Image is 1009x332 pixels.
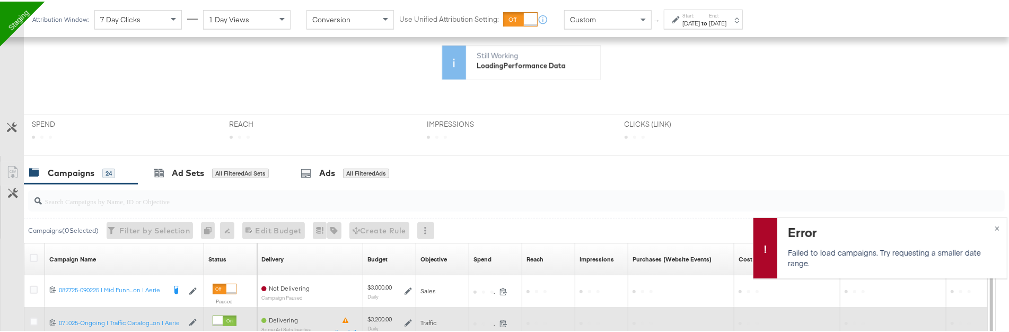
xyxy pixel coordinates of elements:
a: Reflects the ability of your Ad Campaign to achieve delivery based on ad states, schedule and bud... [261,254,284,262]
div: 082725-090225 | Mid Funn...on | Aerie [59,284,165,293]
a: 082725-090225 | Mid Funn...on | Aerie [59,284,165,295]
span: Conversion [312,13,350,23]
sub: Some Ad Sets Inactive [261,325,311,331]
span: Not Delivering [269,283,310,291]
span: Delivering [269,314,298,322]
div: Ads [319,165,335,178]
div: Campaigns ( 0 Selected) [28,224,99,234]
div: Campaign Name [49,254,96,262]
label: Start: [682,11,700,18]
span: ↑ [653,18,663,22]
strong: to [700,18,709,25]
span: Traffic [420,317,436,325]
div: Budget [367,254,388,262]
a: The average cost for each purchase tracked by your Custom Audience pixel on your website after pe... [739,254,840,262]
div: 24 [102,167,115,177]
span: 1 Day Views [209,13,249,23]
a: Shows the current state of your Ad Campaign. [208,254,226,262]
div: Ad Sets [172,165,204,178]
label: Paused [213,296,236,303]
div: Status [208,254,226,262]
div: Spend [473,254,492,262]
div: Cost Per Purchase (Website Events) [739,254,840,262]
span: 7 Day Clicks [100,13,141,23]
a: The number of people your ad was served to. [527,254,543,262]
label: Use Unified Attribution Setting: [399,13,499,23]
div: [DATE] [709,18,726,26]
a: Your campaign name. [49,254,96,262]
div: All Filtered Ads [343,167,389,177]
div: Objective [420,254,447,262]
span: × [995,220,999,232]
div: $3,000.00 [367,282,392,290]
span: Custom [570,13,596,23]
a: The number of times a purchase was made tracked by your Custom Audience pixel on your website aft... [633,254,712,262]
label: End: [709,11,726,18]
div: 0 [201,221,220,238]
div: All Filtered Ad Sets [212,167,269,177]
div: Error [788,222,994,239]
div: Attribution Window: [32,14,89,22]
a: The total amount spent to date. [473,254,492,262]
div: [DATE] [682,18,700,26]
sub: Daily [367,292,379,298]
div: Campaigns [48,165,94,178]
span: Sales [420,285,436,293]
a: Your campaign's objective. [420,254,447,262]
div: Reach [527,254,543,262]
div: $3,200.00 [367,313,392,322]
sub: Campaign Paused [261,293,310,299]
button: × [987,216,1007,235]
div: Purchases (Website Events) [633,254,712,262]
a: The number of times your ad was served. On mobile apps an ad is counted as served the first time ... [580,254,614,262]
div: Impressions [580,254,614,262]
input: Search Campaigns by Name, ID or Objective [42,185,915,206]
a: The maximum amount you're willing to spend on your ads, on average each day or over the lifetime ... [367,254,388,262]
div: Delivery [261,254,284,262]
p: Failed to load campaigns. Try requesting a smaller date range. [788,246,994,267]
a: 071025-Ongoing | Traffic Catalog...on | Aerie [59,317,183,326]
sub: Daily [367,324,379,330]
